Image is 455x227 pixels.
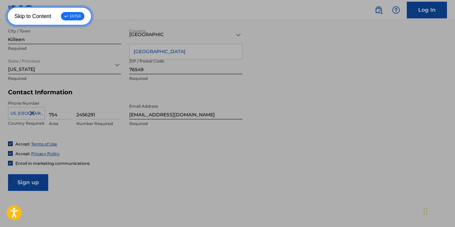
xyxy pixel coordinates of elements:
[129,76,242,82] p: Required
[8,89,242,96] h5: Contact Information
[8,161,12,165] img: checkbox
[8,5,34,15] img: MLC Logo
[8,142,12,146] img: checkbox
[8,120,45,126] p: Country Required
[407,2,447,18] a: Log In
[8,76,121,82] p: Required
[31,141,57,146] a: Terms of Use
[422,195,455,227] iframe: Chat Widget
[389,3,403,17] div: Help
[15,141,30,146] span: Accept
[76,121,120,127] p: Number Required
[392,6,400,14] img: help
[8,45,121,51] p: Required
[8,151,12,155] img: checkbox
[49,121,72,127] p: Area
[31,151,60,156] a: Privacy Policy
[129,24,146,34] label: Country
[129,121,242,127] p: Required
[8,174,48,191] input: Sign up
[8,54,40,64] label: State / Province
[424,202,428,222] div: Drag
[15,151,30,156] span: Accept
[8,56,121,73] div: [US_STATE]
[130,44,242,59] div: [GEOGRAPHIC_DATA]
[15,161,90,166] span: Enroll in marketing communications
[372,3,385,17] a: Public Search
[375,6,383,14] img: search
